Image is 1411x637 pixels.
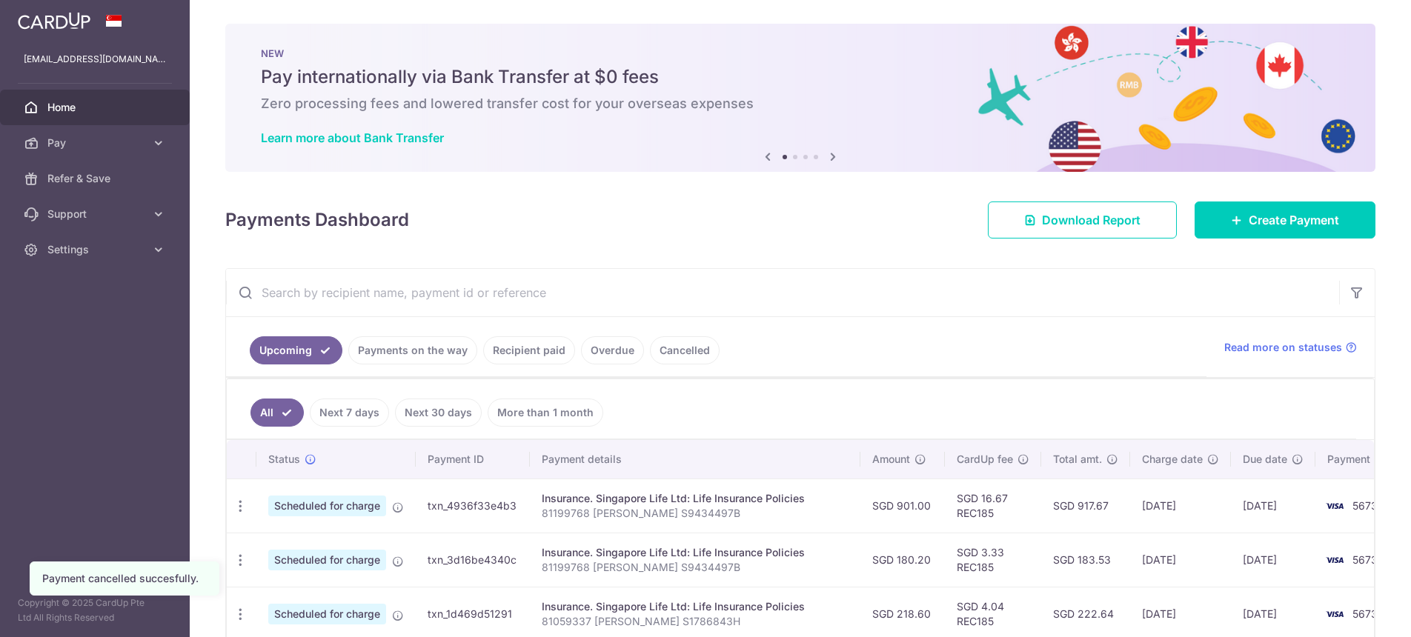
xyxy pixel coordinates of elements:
span: Read more on statuses [1224,340,1342,355]
td: [DATE] [1231,533,1315,587]
span: Scheduled for charge [268,604,386,624]
p: 81199768 [PERSON_NAME] S9434497B [542,560,849,575]
td: [DATE] [1130,533,1231,587]
h6: Zero processing fees and lowered transfer cost for your overseas expenses [261,95,1340,113]
span: 5673 [1352,553,1378,566]
td: SGD 917.67 [1041,478,1130,533]
span: Total amt. [1053,452,1102,467]
input: Search by recipient name, payment id or reference [226,269,1339,316]
img: CardUp [18,12,90,30]
span: CardUp fee [957,452,1013,467]
a: All [250,398,304,427]
th: Payment ID [416,440,530,478]
a: Download Report [988,201,1177,239]
a: Read more on statuses [1224,340,1357,355]
a: Next 7 days [310,398,389,427]
img: Bank transfer banner [225,24,1375,172]
a: Learn more about Bank Transfer [261,130,444,145]
h4: Payments Dashboard [225,207,409,233]
span: Charge date [1142,452,1203,467]
a: Recipient paid [483,336,575,364]
h5: Pay internationally via Bank Transfer at $0 fees [261,65,1340,89]
td: SGD 901.00 [860,478,945,533]
span: Download Report [1042,211,1141,229]
img: Bank Card [1320,497,1349,515]
span: Home [47,100,145,115]
span: Amount [872,452,910,467]
div: Insurance. Singapore Life Ltd: Life Insurance Policies [542,545,849,560]
a: Payments on the way [348,336,477,364]
span: Status [268,452,300,467]
span: Pay [47,136,145,150]
a: More than 1 month [488,398,603,427]
div: Payment cancelled succesfully. [42,571,207,586]
td: txn_4936f33e4b3 [416,478,530,533]
a: Overdue [581,336,644,364]
td: SGD 16.67 REC185 [945,478,1041,533]
a: Cancelled [650,336,720,364]
span: 5673 [1352,499,1378,512]
a: Next 30 days [395,398,482,427]
span: Scheduled for charge [268,496,386,516]
span: Due date [1243,452,1287,467]
div: Insurance. Singapore Life Ltd: Life Insurance Policies [542,599,849,614]
td: SGD 183.53 [1041,533,1130,587]
td: [DATE] [1130,478,1231,533]
a: Upcoming [250,336,342,364]
img: Bank Card [1320,551,1349,569]
div: Insurance. Singapore Life Ltd: Life Insurance Policies [542,491,849,506]
td: SGD 180.20 [860,533,945,587]
p: 81059337 [PERSON_NAME] S1786843H [542,614,849,629]
span: Scheduled for charge [268,550,386,570]
td: [DATE] [1231,478,1315,533]
span: Refer & Save [47,171,145,186]
p: [EMAIL_ADDRESS][DOMAIN_NAME] [24,52,166,67]
td: txn_3d16be4340c [416,533,530,587]
span: Create Payment [1249,211,1339,229]
span: Support [47,207,145,221]
a: Create Payment [1195,201,1375,239]
p: 81199768 [PERSON_NAME] S9434497B [542,506,849,521]
p: NEW [261,47,1340,59]
th: Payment details [530,440,860,478]
span: Settings [47,242,145,257]
iframe: Opens a widget where you can find more information [1315,593,1396,630]
td: SGD 3.33 REC185 [945,533,1041,587]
